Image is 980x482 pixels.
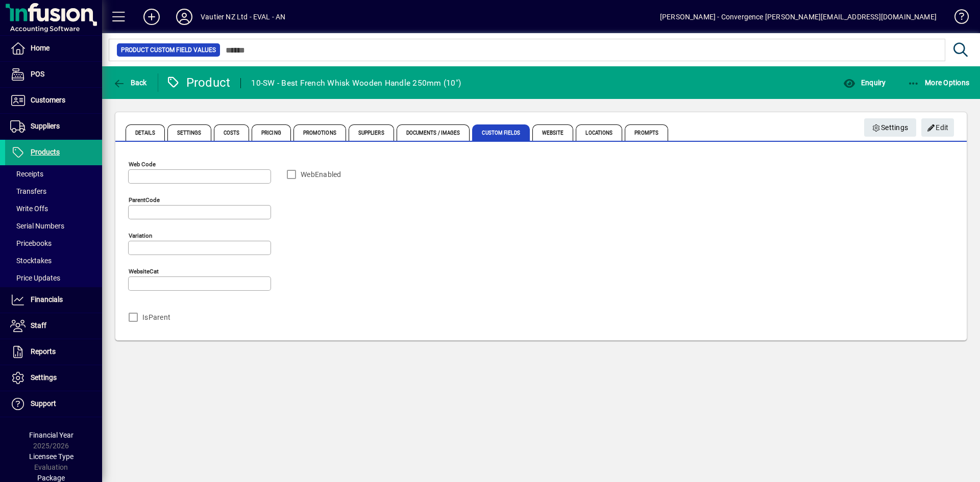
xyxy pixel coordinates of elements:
[31,295,63,303] span: Financials
[10,187,46,195] span: Transfers
[167,124,211,141] span: Settings
[5,339,102,365] a: Reports
[31,122,60,130] span: Suppliers
[905,73,972,92] button: More Options
[921,118,954,137] button: Edit
[252,124,291,141] span: Pricing
[10,170,43,178] span: Receipts
[5,235,102,252] a: Pricebooks
[31,399,56,408] span: Support
[293,124,346,141] span: Promotions
[31,96,65,104] span: Customers
[5,391,102,417] a: Support
[168,8,201,26] button: Profile
[349,124,394,141] span: Suppliers
[864,118,917,137] button: Settings
[10,222,64,230] span: Serial Numbers
[5,183,102,200] a: Transfers
[625,124,668,141] span: Prompts
[37,474,65,482] span: Package
[129,161,156,168] mat-label: Web Code
[201,9,286,25] div: Vautier NZ Ltd - EVAL - AN
[110,73,150,92] button: Back
[31,148,60,156] span: Products
[947,2,967,35] a: Knowledge Base
[5,269,102,287] a: Price Updates
[660,9,937,25] div: [PERSON_NAME] - Convergence [PERSON_NAME][EMAIL_ADDRESS][DOMAIN_NAME]
[29,431,73,439] span: Financial Year
[5,114,102,139] a: Suppliers
[5,252,102,269] a: Stocktakes
[5,287,102,313] a: Financials
[251,75,461,91] div: 10-SW - Best French Whisk Wooden Handle 250mm (10")
[10,239,52,247] span: Pricebooks
[129,196,160,204] mat-label: ParentCode
[5,36,102,61] a: Home
[5,217,102,235] a: Serial Numbers
[472,124,529,141] span: Custom Fields
[31,373,57,382] span: Settings
[135,8,168,26] button: Add
[5,165,102,183] a: Receipts
[5,200,102,217] a: Write Offs
[31,347,56,356] span: Reports
[10,257,52,265] span: Stocktakes
[872,119,909,136] span: Settings
[397,124,470,141] span: Documents / Images
[5,313,102,339] a: Staff
[908,79,970,87] span: More Options
[214,124,250,141] span: Costs
[927,119,949,136] span: Edit
[29,452,73,461] span: Licensee Type
[129,232,152,239] mat-label: Variation
[129,268,159,275] mat-label: WebsiteCat
[121,45,216,55] span: Product Custom Field Values
[31,70,44,78] span: POS
[10,274,60,282] span: Price Updates
[126,124,165,141] span: Details
[166,74,231,91] div: Product
[31,321,46,329] span: Staff
[576,124,622,141] span: Locations
[843,79,886,87] span: Enquiry
[102,73,158,92] app-page-header-button: Back
[10,205,48,213] span: Write Offs
[841,73,888,92] button: Enquiry
[5,62,102,87] a: POS
[532,124,574,141] span: Website
[5,365,102,391] a: Settings
[113,79,147,87] span: Back
[31,44,50,52] span: Home
[5,88,102,113] a: Customers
